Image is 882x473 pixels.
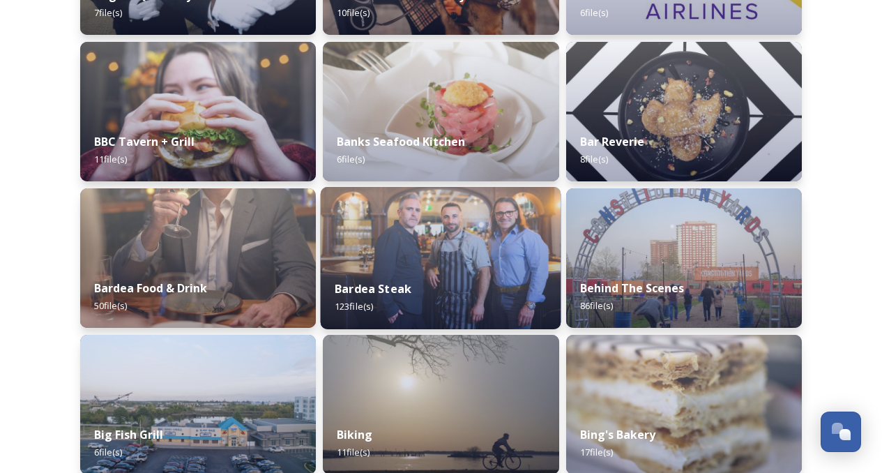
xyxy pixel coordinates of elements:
[580,153,608,165] span: 8 file(s)
[580,134,644,149] strong: Bar Reverie
[337,153,365,165] span: 6 file(s)
[580,299,613,312] span: 86 file(s)
[821,412,861,452] button: Open Chat
[94,446,122,458] span: 6 file(s)
[337,427,372,442] strong: Biking
[566,188,802,328] img: 0082120b-c751-4ff3-b62a-d9bff9b957ab.jpg
[80,42,316,181] img: 2189c9aa-c8db-4c05-af4b-2ec74e51895a.jpg
[94,280,207,296] strong: Bardea Food & Drink
[335,300,373,313] span: 123 file(s)
[94,6,122,19] span: 7 file(s)
[94,134,195,149] strong: BBC Tavern + Grill
[566,42,802,181] img: d3624245-1546-4e88-b694-3c1a1bc4e9ea.jpg
[337,134,465,149] strong: Banks Seafood Kitchen
[323,42,558,181] img: 70bdb655-3a3d-4c19-95cb-f2d6ff7a00d8.jpg
[580,446,613,458] span: 17 file(s)
[335,281,411,296] strong: Bardea Steak
[337,6,370,19] span: 10 file(s)
[580,6,608,19] span: 6 file(s)
[94,153,127,165] span: 11 file(s)
[580,280,684,296] strong: Behind The Scenes
[321,187,561,329] img: 85f82b29-698b-4ff7-bc52-633ceb1f24bb.jpg
[337,446,370,458] span: 11 file(s)
[80,188,316,328] img: efbb2eb5-f81e-4345-a638-8fa9f56b436e.jpg
[94,427,163,442] strong: Big Fish Grill
[94,299,127,312] span: 50 file(s)
[580,427,655,442] strong: Bing's Bakery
